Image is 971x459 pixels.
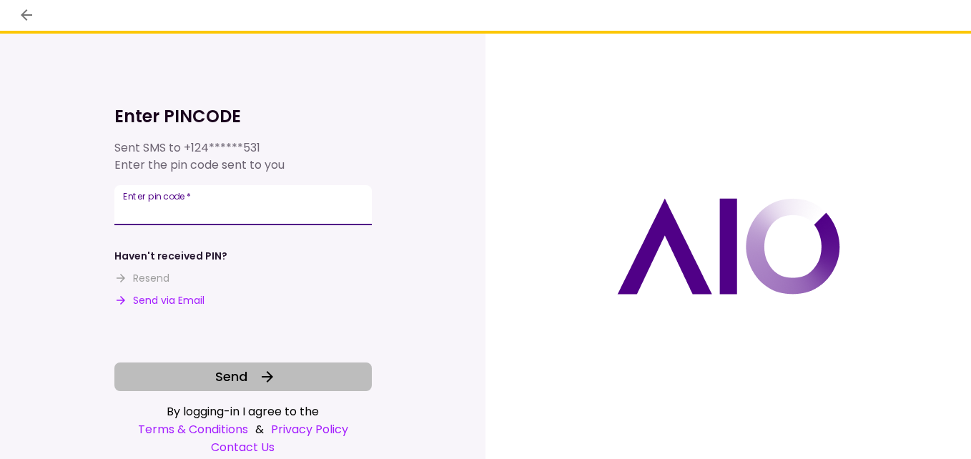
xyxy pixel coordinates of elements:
button: Send via Email [114,293,204,308]
a: Privacy Policy [271,420,348,438]
h1: Enter PINCODE [114,105,372,128]
img: AIO logo [617,198,840,295]
label: Enter pin code [123,190,191,202]
a: Contact Us [114,438,372,456]
div: Sent SMS to Enter the pin code sent to you [114,139,372,174]
div: By logging-in I agree to the [114,403,372,420]
span: Send [215,367,247,386]
div: Haven't received PIN? [114,249,227,264]
button: Send [114,362,372,391]
button: Resend [114,271,169,286]
a: Terms & Conditions [138,420,248,438]
div: & [114,420,372,438]
button: back [14,3,39,27]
